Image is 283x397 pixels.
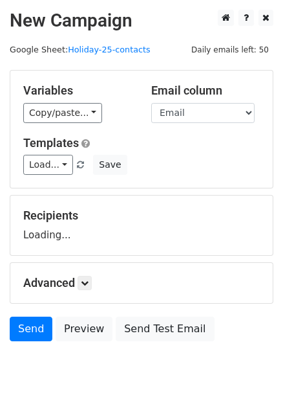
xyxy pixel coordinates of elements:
[56,317,112,341] a: Preview
[23,84,132,98] h5: Variables
[68,45,150,54] a: Holiday-25-contacts
[23,103,102,123] a: Copy/paste...
[93,155,127,175] button: Save
[10,10,273,32] h2: New Campaign
[187,45,273,54] a: Daily emails left: 50
[23,209,260,223] h5: Recipients
[10,317,52,341] a: Send
[187,43,273,57] span: Daily emails left: 50
[116,317,214,341] a: Send Test Email
[23,136,79,150] a: Templates
[23,155,73,175] a: Load...
[10,45,151,54] small: Google Sheet:
[151,84,260,98] h5: Email column
[23,209,260,242] div: Loading...
[23,276,260,290] h5: Advanced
